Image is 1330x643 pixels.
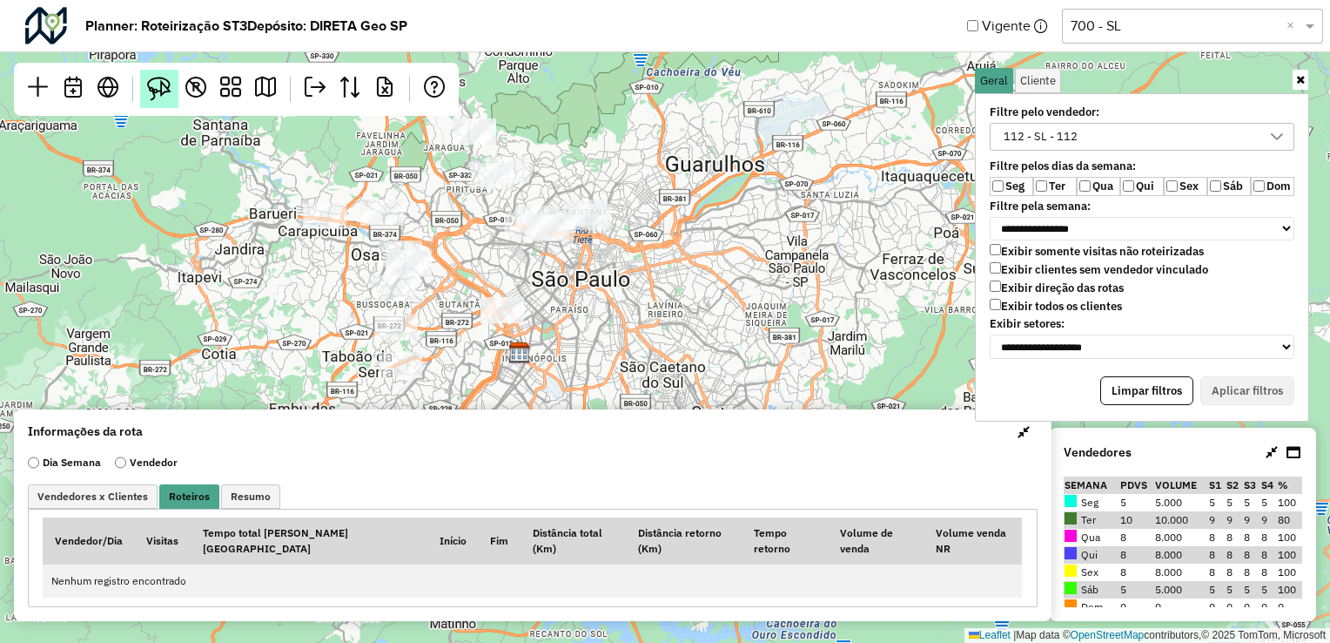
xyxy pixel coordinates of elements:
[1064,581,1118,599] td: Sáb
[992,180,1004,192] input: Seg
[1119,494,1155,511] td: 5
[979,317,1305,331] label: Exibir setores:
[1243,494,1260,511] td: 5
[1064,494,1118,511] td: Seg
[1293,70,1308,90] a: Ocultar filtros
[1207,177,1251,196] label: Sáb
[1260,494,1278,511] td: 5
[990,299,1122,314] label: Exibir todos os clientes
[372,275,415,301] div: 78253-0 - Extra Osasco Umuarama
[1119,511,1155,529] td: 10
[191,79,201,93] span: R
[1260,564,1278,581] td: 8
[43,565,1022,599] td: Nenhum registro encontrado
[147,77,171,101] img: Selecionar atividades - laço
[37,491,148,502] span: Vendedores x Clientes
[990,262,1001,274] input: Exibir clientes sem vendedor vinculado
[979,200,1305,213] label: Filtre pela semana:
[360,200,404,226] div: 54280-6 - Extra H. Maria Lj 1859
[115,455,126,470] input: Vendedor
[56,70,91,109] a: Planner D+1 ou D-1
[231,491,271,502] span: Resumo
[367,70,402,109] a: Exportar frequência em lote
[1154,581,1208,599] td: 5.000
[1277,564,1302,581] td: 100
[1277,477,1302,494] th: % total clientes quinzenais
[453,118,496,145] div: 58730-3 - Extra Taipas Lj 1852
[1226,477,1243,494] th: S2
[1243,599,1260,616] td: 0
[303,203,346,229] div: 15505-5 - Carrefour Tambore(Tbe) (Loja) PROM
[1260,599,1278,616] td: 0
[1064,477,1118,494] th: Semana
[1033,177,1077,196] label: Ter
[990,244,1204,259] label: Exibir somente visitas não roteirizadas
[247,16,407,37] strong: Depósito: DIRETA Geo SP
[1119,529,1155,546] td: 8
[1226,599,1243,616] td: 0
[1277,494,1302,511] td: 100
[1208,546,1226,564] td: 8
[997,124,1084,150] div: 112 - SL - 112
[924,518,1023,565] th: Volume venda NR
[1036,180,1047,192] input: Ter
[1013,629,1016,641] span: |
[1277,511,1302,529] td: 80
[1226,494,1243,511] td: 5
[1154,494,1208,511] td: 5.000
[1243,581,1260,599] td: 5
[332,70,367,109] a: Exportar dados vendas
[521,518,626,565] th: Distância total (Km)
[1208,494,1226,511] td: 5
[1243,546,1260,564] td: 8
[213,70,248,109] a: Gabarito
[1064,564,1118,581] td: Sex
[1286,16,1301,37] span: Clear all
[626,518,742,565] th: Distância retorno (Km)
[1251,177,1294,196] label: Dom
[990,281,1124,295] label: Exibir direção das rotas
[1277,581,1302,599] td: 100
[1123,180,1134,192] input: Qui
[990,262,1208,277] label: Exibir clientes sem vendedor vinculado
[1277,599,1302,616] td: 0
[990,177,1033,196] label: Seg
[1226,529,1243,546] td: 8
[964,628,1330,643] div: Map data © contributors,© 2025 TomTom, Microsoft
[505,213,548,240] div: 29326-1 - Carrefour Limao(Spl) (Loja) PROM
[28,455,101,470] label: Dia Semana
[1119,564,1155,581] td: 8
[1277,546,1302,564] td: 100
[1119,599,1155,616] td: 0
[374,315,418,341] div: 15528-4 - Carrefour Raposo Tav (Loja) PROM
[1260,529,1278,546] td: 8
[568,204,611,230] div: 15722-8 - Pao De Acucar Voluntários (Loja 0116)
[427,518,478,565] th: Início
[1164,177,1207,196] label: Sex
[134,518,190,565] th: Visitas
[1243,529,1260,546] td: 8
[1071,629,1145,641] a: OpenStreetMap
[1243,477,1260,494] th: S3
[969,629,1011,641] a: Leaflet
[1020,75,1056,86] span: Cliente
[379,240,422,267] div: 20182-0 - Barateiro Osasco Primitiva
[979,159,1305,173] label: Filtre pelos dias da semana:
[1064,443,1132,462] strong: Vendedores
[1077,177,1120,196] label: Qua
[169,491,210,502] span: Roteiros
[1064,511,1118,529] td: Ter
[1260,546,1278,564] td: 8
[1154,511,1208,529] td: 10.000
[486,157,529,183] div: 45490-7 - Barateiro Brasilandia(Loja 1812)
[1260,581,1278,599] td: 5
[1226,511,1243,529] td: 9
[115,455,178,470] label: Vendedor
[990,281,1001,292] input: Exibir direção das rotas
[1154,546,1208,564] td: 8.000
[1208,599,1226,616] td: 0
[979,105,1251,119] label: Filtre pelo vendedor:
[1208,477,1226,494] th: S1
[248,70,283,109] a: Roteirizar planner
[1226,546,1243,564] td: 8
